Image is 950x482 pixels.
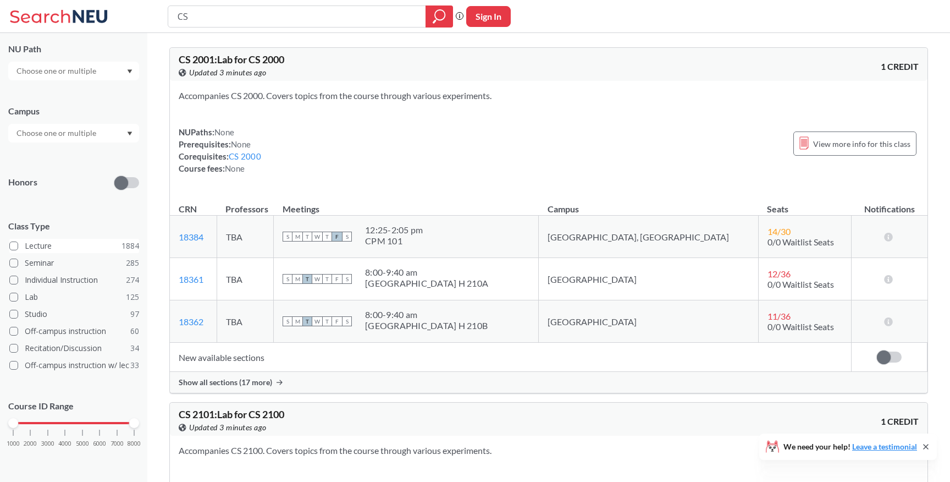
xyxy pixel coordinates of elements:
span: 285 [126,257,139,269]
input: Choose one or multiple [11,64,103,78]
span: 0/0 Waitlist Seats [767,237,834,247]
label: Off-campus instruction w/ lec [9,358,139,373]
span: 3000 [41,441,54,447]
span: 1 CREDIT [881,61,919,73]
span: CS 2001 : Lab for CS 2000 [179,53,284,65]
span: F [332,232,342,242]
button: Sign In [466,6,511,27]
label: Seminar [9,256,139,270]
td: TBA [217,216,273,258]
span: None [225,163,245,173]
div: NUPaths: Prerequisites: Corequisites: Course fees: [179,126,261,174]
a: CS 2000 [229,151,261,161]
svg: Dropdown arrow [127,132,132,136]
a: Leave a testimonial [852,442,917,451]
span: S [342,274,352,284]
svg: Dropdown arrow [127,69,132,74]
span: T [302,316,312,326]
label: Recitation/Discussion [9,341,139,355]
span: F [332,274,342,284]
label: Off-campus instruction [9,324,139,338]
span: W [312,316,322,326]
span: Class Type [8,220,139,232]
a: 18362 [179,316,203,327]
a: 18384 [179,232,203,242]
span: 7000 [111,441,124,447]
div: 12:25 - 2:05 pm [365,224,423,235]
span: 274 [126,274,139,286]
label: Studio [9,307,139,321]
span: CS 2101 : Lab for CS 2100 [179,408,284,420]
a: 18361 [179,274,203,284]
span: Updated 3 minutes ago [189,67,267,79]
td: [GEOGRAPHIC_DATA], [GEOGRAPHIC_DATA] [539,216,758,258]
span: 11 / 36 [767,311,791,321]
span: Updated 3 minutes ago [189,421,267,434]
th: Notifications [852,192,927,216]
div: NU Path [8,43,139,55]
span: 2000 [24,441,37,447]
div: [GEOGRAPHIC_DATA] H 210A [365,278,488,289]
p: Honors [8,176,37,189]
span: 12 / 36 [767,269,791,279]
div: Dropdown arrow [8,124,139,143]
div: [GEOGRAPHIC_DATA] H 210B [365,320,488,331]
span: T [322,274,332,284]
span: View more info for this class [813,137,910,151]
div: Campus [8,105,139,117]
span: 4000 [58,441,71,447]
span: None [214,127,234,137]
span: 34 [130,342,139,354]
p: Course ID Range [8,400,139,413]
span: M [292,232,302,242]
div: Show all sections (17 more) [170,372,927,393]
td: TBA [217,300,273,343]
section: Accompanies CS 2000. Covers topics from the course through various experiments. [179,90,919,102]
span: S [283,316,292,326]
span: 6000 [93,441,106,447]
span: T [322,232,332,242]
span: S [342,316,352,326]
td: New available sections [170,343,852,372]
span: 0/0 Waitlist Seats [767,279,834,289]
label: Lab [9,290,139,304]
span: W [312,274,322,284]
span: S [283,232,292,242]
span: 1884 [121,240,139,252]
td: [GEOGRAPHIC_DATA] [539,300,758,343]
span: None [231,139,251,149]
input: Choose one or multiple [11,127,103,140]
div: 8:00 - 9:40 am [365,309,488,320]
span: M [292,274,302,284]
span: 125 [126,291,139,303]
span: Show all sections (17 more) [179,377,272,387]
div: CPM 101 [365,235,423,247]
label: Lecture [9,239,139,253]
span: F [332,316,342,326]
span: T [302,274,312,284]
span: M [292,316,302,326]
input: Class, professor, course number, "phrase" [176,7,418,26]
div: 8:00 - 9:40 am [365,267,488,278]
span: S [342,232,352,242]
span: 60 [130,325,139,337]
span: 1000 [7,441,20,447]
label: Individual Instruction [9,273,139,287]
span: 0/0 Waitlist Seats [767,321,834,332]
th: Campus [539,192,758,216]
span: T [302,232,312,242]
span: 8000 [128,441,141,447]
span: T [322,316,332,326]
div: magnifying glass [426,6,453,28]
td: TBA [217,258,273,300]
svg: magnifying glass [433,9,446,24]
td: [GEOGRAPHIC_DATA] [539,258,758,300]
span: S [283,274,292,284]
span: We need your help! [783,443,917,451]
span: 1 CREDIT [881,415,919,428]
span: W [312,232,322,242]
th: Meetings [274,192,539,216]
th: Seats [758,192,851,216]
th: Professors [217,192,273,216]
span: 33 [130,359,139,371]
